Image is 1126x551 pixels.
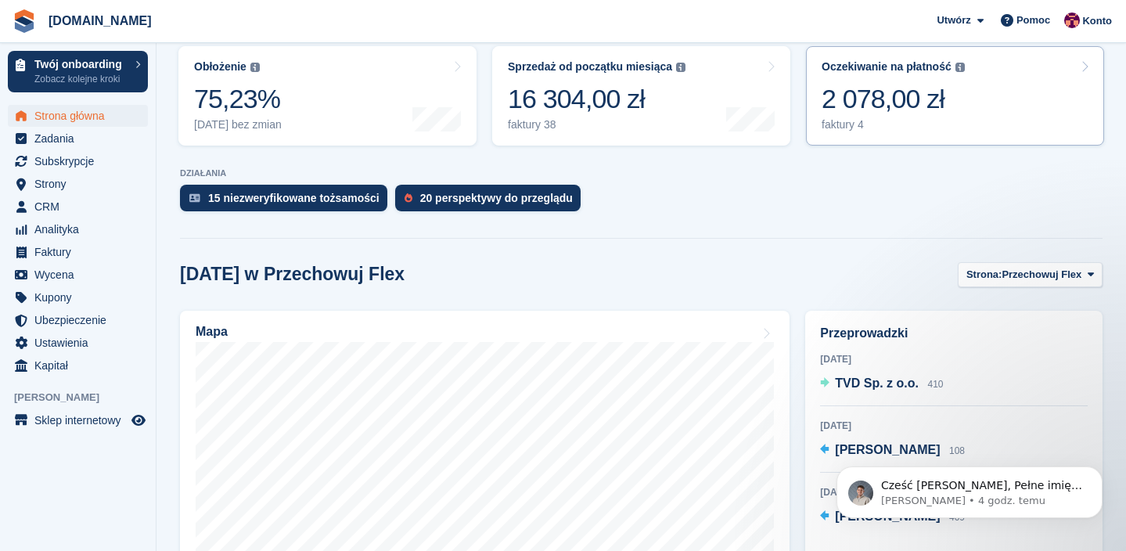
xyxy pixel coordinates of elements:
div: Sprzedaż od początku miesiąca [508,60,672,74]
p: DZIAŁANIA [180,168,1103,178]
a: Podgląd sklepu [129,411,148,430]
a: menu [8,286,148,308]
div: 2 078,00 zł [822,83,965,115]
a: menu [8,241,148,263]
span: Sklep internetowy [34,409,128,431]
a: menu [8,332,148,354]
img: stora-icon-8386f47178a22dfd0bd8f6a31ec36ba5ce8667c1dd55bd0f319d3a0aa187defe.svg [13,9,36,33]
img: icon-info-grey-7440780725fd019a000dd9b08b2336e03edf1995a4989e88bcd33f0948082b44.svg [250,63,260,72]
span: Utwórz [937,13,970,28]
span: 410 [927,379,943,390]
p: Twój onboarding [34,59,128,70]
div: [DATE] [820,352,1088,366]
a: menu [8,409,148,431]
div: 75,23% [194,83,282,115]
a: menu [8,355,148,376]
a: Obłożenie 75,23% [DATE] bez zmian [178,46,477,146]
a: Twój onboarding Zobacz kolejne kroki [8,51,148,92]
div: [DATE] bez zmian [194,118,282,131]
span: Strony [34,173,128,195]
h2: [DATE] w Przechowuj Flex [180,264,405,285]
img: Mateusz Kacwin [1064,13,1080,28]
div: Obłożenie [194,60,246,74]
iframe: Intercom notifications wiadomość [813,434,1126,543]
span: Konto [1082,13,1112,29]
div: [DATE] [820,419,1088,433]
a: menu [8,105,148,127]
a: menu [8,150,148,172]
span: Zadania [34,128,128,149]
a: [DOMAIN_NAME] [42,8,158,34]
span: Faktury [34,241,128,263]
div: 16 304,00 zł [508,83,685,115]
a: menu [8,196,148,218]
span: Przechowuj Flex [1002,267,1081,283]
span: Subskrypcje [34,150,128,172]
span: CRM [34,196,128,218]
img: prospect-51fa495bee0391a8d652442698ab0144808aea92771e9ea1ae160a38d050c398.svg [405,193,412,203]
a: menu [8,173,148,195]
div: 15 niezweryfikowane tożsamości [208,192,380,204]
span: Kapitał [34,355,128,376]
span: Ubezpieczenie [34,309,128,331]
span: Ustawienia [34,332,128,354]
img: icon-info-grey-7440780725fd019a000dd9b08b2336e03edf1995a4989e88bcd33f0948082b44.svg [955,63,965,72]
a: TVD Sp. z o.o. 410 [820,374,943,394]
div: Oczekiwanie na płatność [822,60,952,74]
span: Analityka [34,218,128,240]
img: icon-info-grey-7440780725fd019a000dd9b08b2336e03edf1995a4989e88bcd33f0948082b44.svg [676,63,685,72]
div: faktury 4 [822,118,965,131]
span: TVD Sp. z o.o. [835,376,919,390]
span: Kupony [34,286,128,308]
img: verify_identity-adf6edd0f0f0b5bbfe63781bf79b02c33cf7c696d77639b501bdc392416b5a36.svg [189,193,200,203]
a: menu [8,128,148,149]
p: Zobacz kolejne kroki [34,72,128,86]
button: Strona: Przechowuj Flex [958,262,1103,288]
a: 20 perspektywy do przeglądu [395,185,588,219]
h2: Mapa [196,325,228,339]
div: 20 perspektywy do przeglądu [420,192,573,204]
a: Sprzedaż od początku miesiąca 16 304,00 zł faktury 38 [492,46,790,146]
div: faktury 38 [508,118,685,131]
span: Wycena [34,264,128,286]
span: Strona: [966,267,1002,283]
span: Pomoc [1016,13,1050,28]
span: Strona główna [34,105,128,127]
a: Oczekiwanie na płatność 2 078,00 zł faktury 4 [806,46,1104,146]
a: menu [8,218,148,240]
span: [PERSON_NAME] [14,390,156,405]
h2: Przeprowadzki [820,324,1088,343]
a: menu [8,309,148,331]
a: 15 niezweryfikowane tożsamości [180,185,395,219]
a: menu [8,264,148,286]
